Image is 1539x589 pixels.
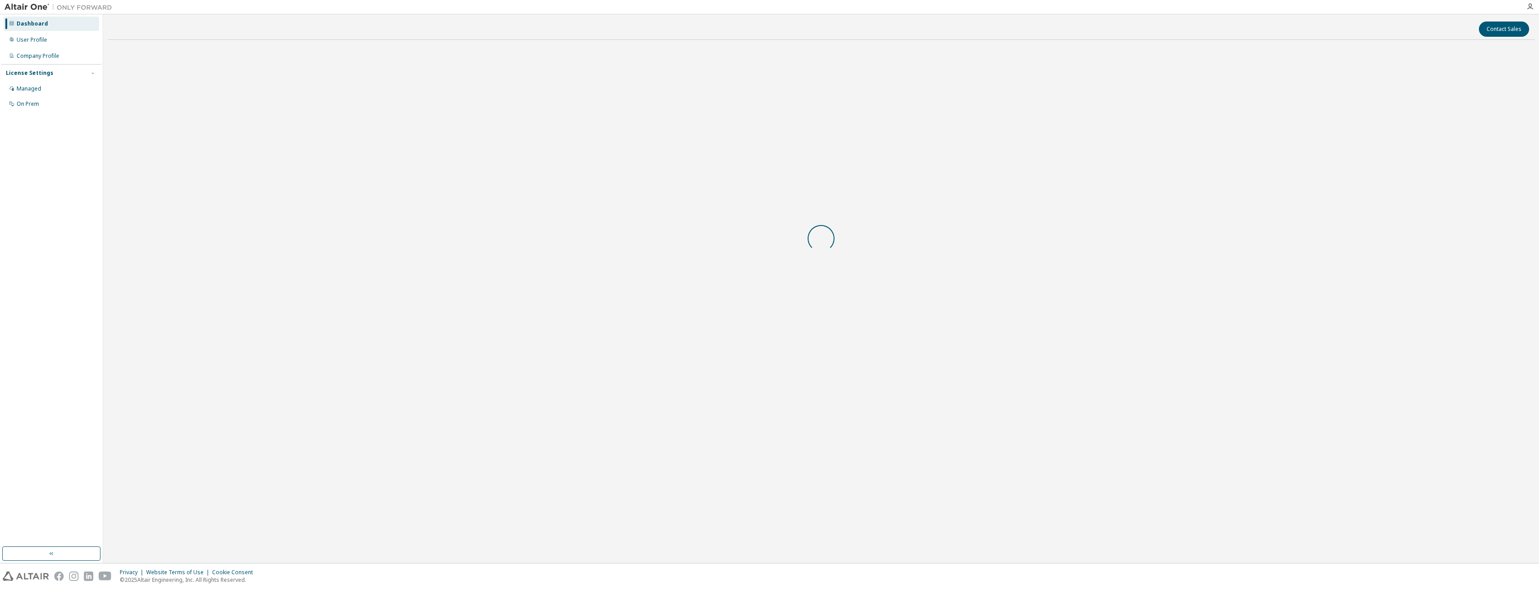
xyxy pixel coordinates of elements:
div: Website Terms of Use [146,569,212,576]
div: Privacy [120,569,146,576]
div: Managed [17,85,41,92]
img: instagram.svg [69,572,78,581]
p: © 2025 Altair Engineering, Inc. All Rights Reserved. [120,576,258,584]
div: On Prem [17,100,39,108]
img: youtube.svg [99,572,112,581]
div: User Profile [17,36,47,43]
button: Contact Sales [1479,22,1529,37]
div: Cookie Consent [212,569,258,576]
img: Altair One [4,3,117,12]
img: altair_logo.svg [3,572,49,581]
img: facebook.svg [54,572,64,581]
div: Company Profile [17,52,59,60]
img: linkedin.svg [84,572,93,581]
div: Dashboard [17,20,48,27]
div: License Settings [6,69,53,77]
